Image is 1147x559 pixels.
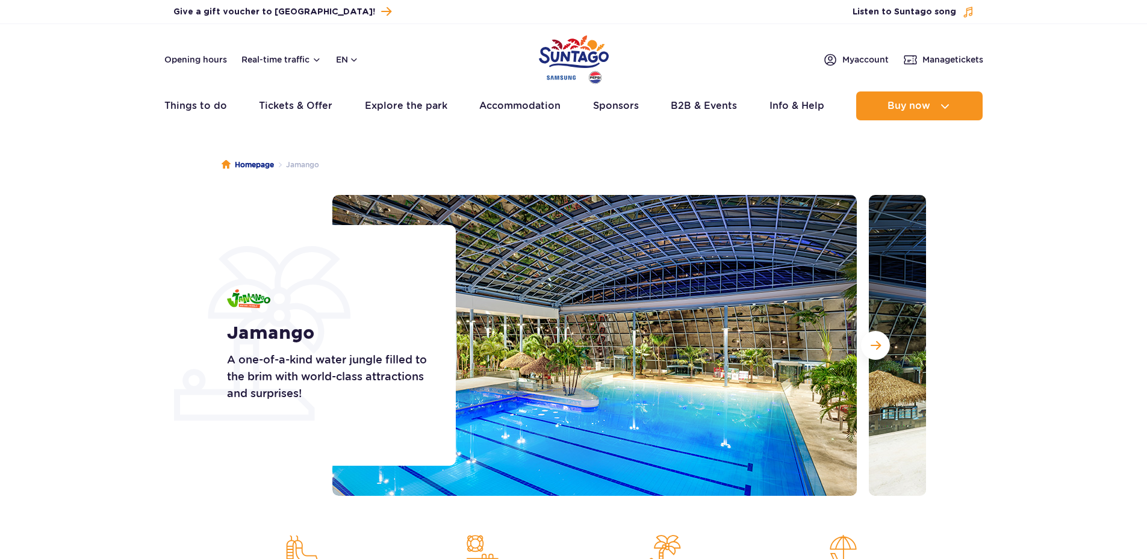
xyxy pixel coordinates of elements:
[336,54,359,66] button: en
[227,351,429,402] p: A one-of-a-kind water jungle filled to the brim with world-class attractions and surprises!
[823,52,889,67] a: Myaccount
[259,91,332,120] a: Tickets & Offer
[856,91,983,120] button: Buy now
[222,159,274,171] a: Homepage
[671,91,737,120] a: B2B & Events
[853,6,974,18] button: Listen to Suntago song
[173,4,391,20] a: Give a gift voucher to [GEOGRAPHIC_DATA]!
[227,289,270,308] img: Jamango
[861,331,890,360] button: Next slide
[922,54,983,66] span: Manage tickets
[164,91,227,120] a: Things to do
[241,55,322,64] button: Real-time traffic
[887,100,930,111] span: Buy now
[593,91,639,120] a: Sponsors
[164,54,227,66] a: Opening hours
[479,91,561,120] a: Accommodation
[173,6,375,18] span: Give a gift voucher to [GEOGRAPHIC_DATA]!
[769,91,824,120] a: Info & Help
[903,52,983,67] a: Managetickets
[853,6,956,18] span: Listen to Suntago song
[365,91,447,120] a: Explore the park
[842,54,889,66] span: My account
[227,323,429,344] h1: Jamango
[274,159,319,171] li: Jamango
[539,30,609,85] a: Park of Poland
